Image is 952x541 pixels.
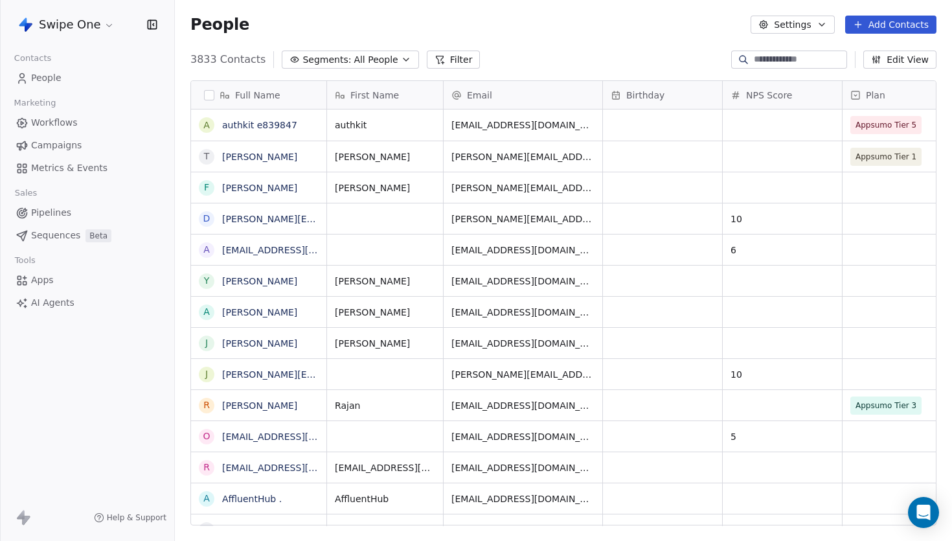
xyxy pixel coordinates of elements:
[222,494,282,504] a: AffluentHub .
[908,497,939,528] div: Open Intercom Messenger
[444,81,602,109] div: Email
[8,93,62,113] span: Marketing
[222,276,297,286] a: [PERSON_NAME]
[335,150,435,163] span: [PERSON_NAME]
[9,183,43,203] span: Sales
[203,119,210,132] div: a
[18,17,34,32] img: Swipe%20One%20Logo%201-1.svg
[451,461,595,474] span: [EMAIL_ADDRESS][DOMAIN_NAME]
[204,274,210,288] div: Y
[603,81,722,109] div: Birthday
[335,337,435,350] span: [PERSON_NAME]
[451,306,595,319] span: [EMAIL_ADDRESS][DOMAIN_NAME]
[731,244,834,257] span: 6
[222,369,456,380] a: [PERSON_NAME][EMAIL_ADDRESS][DOMAIN_NAME]
[723,81,842,109] div: NPS Score
[8,49,57,68] span: Contacts
[451,150,595,163] span: [PERSON_NAME][EMAIL_ADDRESS][PERSON_NAME][DOMAIN_NAME]
[302,53,351,67] span: Segments:
[731,368,834,381] span: 10
[10,292,164,314] a: AI Agents
[222,432,381,442] a: [EMAIL_ADDRESS][DOMAIN_NAME]
[731,213,834,225] span: 10
[203,243,210,257] div: a
[451,213,595,225] span: [PERSON_NAME][EMAIL_ADDRESS][DOMAIN_NAME]
[335,399,435,412] span: Rajan
[203,461,210,474] div: r
[190,52,266,67] span: 3833 Contacts
[10,67,164,89] a: People
[9,251,41,270] span: Tools
[222,183,297,193] a: [PERSON_NAME]
[451,244,595,257] span: [EMAIL_ADDRESS][DOMAIN_NAME]
[335,181,435,194] span: [PERSON_NAME]
[731,524,834,536] span: 2
[626,89,664,102] span: Birthday
[451,337,595,350] span: [EMAIL_ADDRESS][DOMAIN_NAME]
[203,523,210,536] div: A
[451,275,595,288] span: [EMAIL_ADDRESS][DOMAIN_NAME]
[204,150,210,163] div: T
[191,81,326,109] div: Full Name
[451,181,595,194] span: [PERSON_NAME][EMAIL_ADDRESS][DOMAIN_NAME]
[10,112,164,133] a: Workflows
[107,512,166,523] span: Help & Support
[222,525,297,535] a: [PERSON_NAME]
[746,89,792,102] span: NPS Score
[10,157,164,179] a: Metrics & Events
[731,430,834,443] span: 5
[16,14,117,36] button: Swipe One
[31,71,62,85] span: People
[451,492,595,505] span: [EMAIL_ADDRESS][DOMAIN_NAME]
[350,89,399,102] span: First Name
[335,306,435,319] span: [PERSON_NAME]
[354,53,398,67] span: All People
[203,492,210,505] div: A
[203,430,210,443] div: o
[451,368,595,381] span: [PERSON_NAME][EMAIL_ADDRESS][DOMAIN_NAME]
[451,524,595,536] span: [EMAIL_ADDRESS][DOMAIN_NAME]
[222,245,381,255] a: [EMAIL_ADDRESS][DOMAIN_NAME]
[31,161,108,175] span: Metrics & Events
[205,336,208,350] div: J
[335,524,435,536] span: [PERSON_NAME]
[427,51,481,69] button: Filter
[10,225,164,246] a: SequencesBeta
[451,430,595,443] span: [EMAIL_ADDRESS][DOMAIN_NAME]
[31,273,54,287] span: Apps
[204,181,209,194] div: F
[451,399,595,412] span: [EMAIL_ADDRESS][DOMAIN_NAME]
[856,150,916,163] span: Appsumo Tier 1
[866,89,885,102] span: Plan
[751,16,834,34] button: Settings
[203,212,210,225] div: d
[190,15,249,34] span: People
[94,512,166,523] a: Help & Support
[863,51,936,69] button: Edit View
[222,307,297,317] a: [PERSON_NAME]
[327,81,443,109] div: First Name
[222,400,297,411] a: [PERSON_NAME]
[31,116,78,130] span: Workflows
[845,16,936,34] button: Add Contacts
[222,338,297,349] a: [PERSON_NAME]
[10,135,164,156] a: Campaigns
[31,229,80,242] span: Sequences
[335,119,435,132] span: authkit
[191,109,327,526] div: grid
[31,206,71,220] span: Pipelines
[222,152,297,162] a: [PERSON_NAME]
[335,492,435,505] span: AffluentHub
[222,463,381,473] a: [EMAIL_ADDRESS][DOMAIN_NAME]
[335,275,435,288] span: [PERSON_NAME]
[205,367,208,381] div: j
[31,139,82,152] span: Campaigns
[335,461,435,474] span: [EMAIL_ADDRESS][DOMAIN_NAME]
[451,119,595,132] span: [EMAIL_ADDRESS][DOMAIN_NAME]
[856,399,916,412] span: Appsumo Tier 3
[222,120,297,130] a: authkit e839847
[31,296,74,310] span: AI Agents
[10,270,164,291] a: Apps
[203,305,210,319] div: A
[856,119,916,132] span: Appsumo Tier 5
